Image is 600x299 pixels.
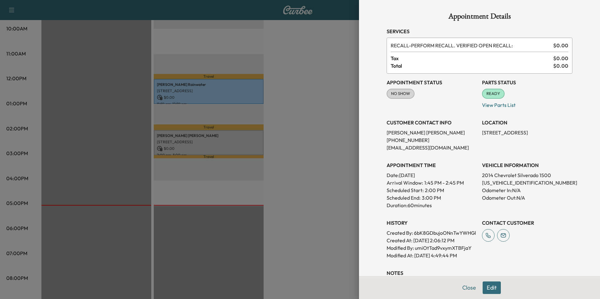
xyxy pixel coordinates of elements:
p: Scheduled Start: [387,186,424,194]
h3: CUSTOMER CONTACT INFO [387,119,477,126]
span: Tax [391,55,553,62]
p: [STREET_ADDRESS] [482,129,572,136]
p: [EMAIL_ADDRESS][DOMAIN_NAME] [387,144,477,151]
span: Total [391,62,553,70]
p: Modified At : [DATE] 4:49:44 PM [387,252,477,259]
p: 3:00 PM [422,194,441,202]
h1: Appointment Details [387,13,572,23]
h3: VEHICLE INFORMATION [482,161,572,169]
h3: APPOINTMENT TIME [387,161,477,169]
span: $ 0.00 [553,42,568,49]
h3: Parts Status [482,79,572,86]
p: 2:00 PM [425,186,444,194]
p: Date: [DATE] [387,171,477,179]
h3: Services [387,28,572,35]
h3: History [387,219,477,227]
p: Scheduled End: [387,194,421,202]
p: Odometer In: N/A [482,186,572,194]
p: Odometer Out: N/A [482,194,572,202]
span: READY [483,91,504,97]
p: Created By : 6bK8GDbujoONnTwYWHGl [387,229,477,237]
p: [US_VEHICLE_IDENTIFICATION_NUMBER] [482,179,572,186]
span: PERFORM RECALL. VERIFIED OPEN RECALL: [391,42,551,49]
span: $ 0.00 [553,62,568,70]
p: Arrival Window: [387,179,477,186]
button: Edit [483,281,501,294]
span: NO SHOW [387,91,414,97]
h3: CONTACT CUSTOMER [482,219,572,227]
p: Duration: 60 minutes [387,202,477,209]
h3: LOCATION [482,119,572,126]
p: Created At : [DATE] 2:06:12 PM [387,237,477,244]
button: Close [458,281,480,294]
p: Modified By : umiOtTad9vxymXTBFjaY [387,244,477,252]
p: 2014 Chevrolet Silverado 1500 [482,171,572,179]
p: [PERSON_NAME] [PERSON_NAME] [387,129,477,136]
span: 1:45 PM - 2:45 PM [424,179,464,186]
p: [PHONE_NUMBER] [387,136,477,144]
h3: NOTES [387,269,572,277]
h3: Appointment Status [387,79,477,86]
p: View Parts List [482,99,572,109]
span: $ 0.00 [553,55,568,62]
